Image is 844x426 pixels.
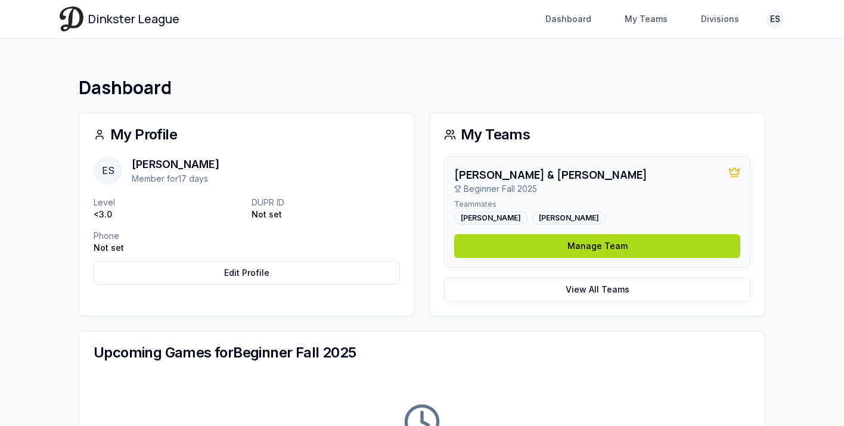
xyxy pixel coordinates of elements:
p: Not set [252,209,400,220]
p: Member for 17 days [132,173,219,185]
p: Phone [94,230,242,242]
p: [PERSON_NAME] [132,156,219,173]
p: Beginner Fall 2025 [454,183,647,195]
div: My Profile [94,128,400,142]
div: [PERSON_NAME] [532,212,606,225]
span: ES [94,156,122,185]
p: Not set [94,242,242,254]
div: [PERSON_NAME] [454,212,527,225]
a: Dinkster League [60,7,179,31]
a: View All Teams [444,278,750,301]
p: Teammates [454,200,740,209]
div: Upcoming Games for Beginner Fall 2025 [94,346,750,360]
a: Dashboard [538,8,598,30]
a: Manage Team [454,234,740,258]
button: ES [765,10,784,29]
p: Level [94,197,242,209]
a: My Teams [618,8,675,30]
p: DUPR ID [252,197,400,209]
a: Divisions [694,8,746,30]
img: Dinkster [60,7,83,31]
span: Dinkster League [88,11,179,27]
a: Edit Profile [94,261,400,285]
h1: Dashboard [79,77,765,98]
div: My Teams [444,128,750,142]
p: <3.0 [94,209,242,220]
h3: [PERSON_NAME] & [PERSON_NAME] [454,166,647,183]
